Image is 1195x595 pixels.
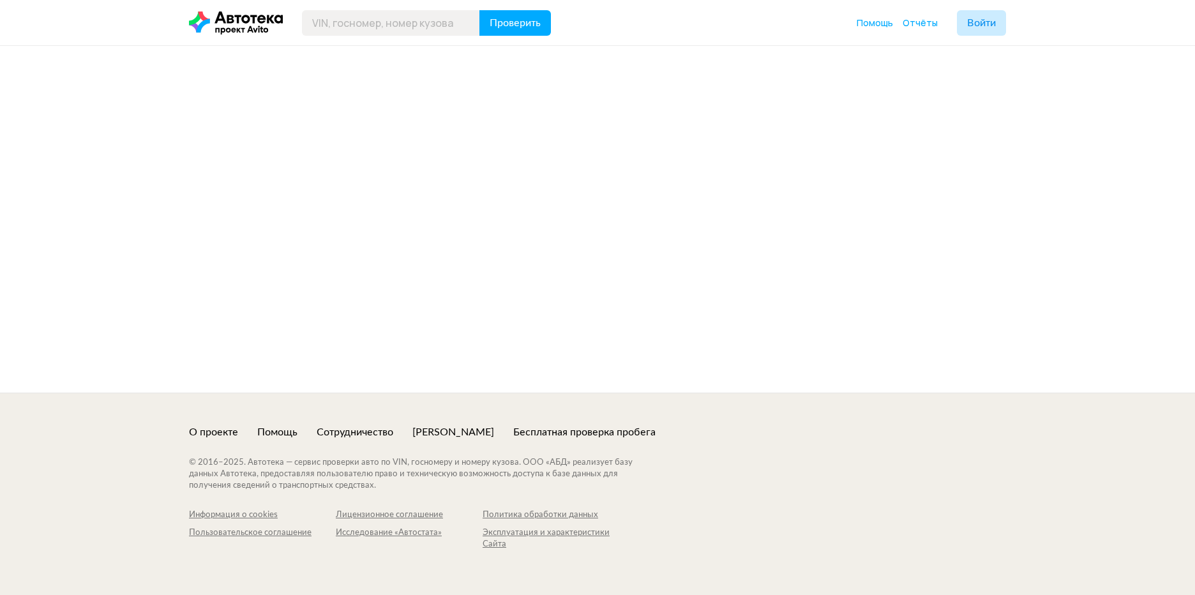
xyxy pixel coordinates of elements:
[957,10,1006,36] button: Войти
[479,10,551,36] button: Проверить
[857,17,893,29] a: Помощь
[189,509,336,521] a: Информация о cookies
[189,457,658,492] div: © 2016– 2025 . Автотека — сервис проверки авто по VIN, госномеру и номеру кузова. ООО «АБД» реали...
[189,527,336,539] div: Пользовательское соглашение
[490,18,541,28] span: Проверить
[336,509,483,521] a: Лицензионное соглашение
[483,509,629,521] a: Политика обработки данных
[336,527,483,539] div: Исследование «Автостата»
[189,425,238,439] a: О проекте
[336,527,483,550] a: Исследование «Автостата»
[189,527,336,550] a: Пользовательское соглашение
[257,425,297,439] a: Помощь
[317,425,393,439] a: Сотрудничество
[903,17,938,29] a: Отчёты
[302,10,480,36] input: VIN, госномер, номер кузова
[967,18,996,28] span: Войти
[513,425,656,439] a: Бесплатная проверка пробега
[412,425,494,439] a: [PERSON_NAME]
[483,527,629,550] a: Эксплуатация и характеристики Сайта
